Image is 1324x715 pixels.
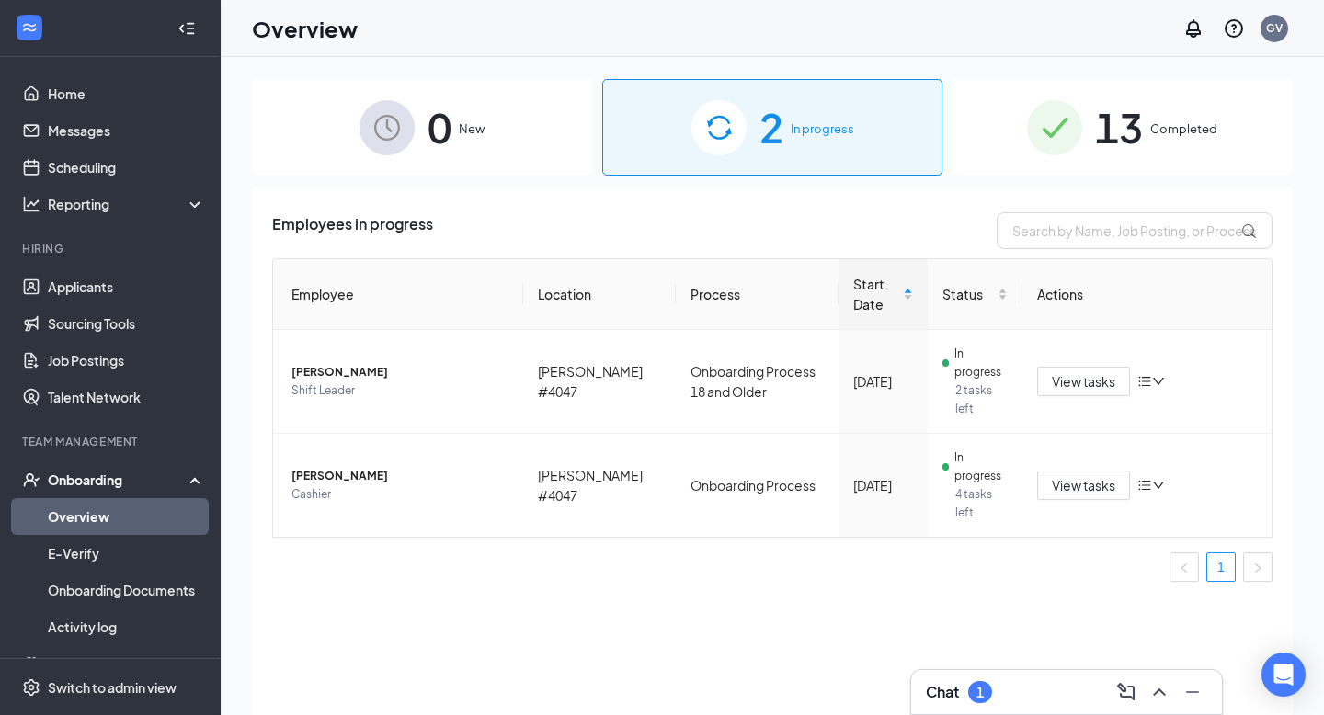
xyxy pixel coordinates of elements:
span: down [1152,479,1165,492]
span: 13 [1095,96,1143,159]
span: New [459,119,485,138]
span: down [1152,375,1165,388]
button: right [1243,552,1273,582]
span: [PERSON_NAME] [291,363,508,381]
a: Scheduling [48,149,205,186]
a: Home [48,75,205,112]
a: Messages [48,112,205,149]
li: Previous Page [1170,552,1199,582]
a: Overview [48,498,205,535]
span: View tasks [1052,475,1115,495]
svg: QuestionInfo [1223,17,1245,40]
div: GV [1266,20,1283,36]
a: E-Verify [48,535,205,572]
th: Employee [273,259,523,330]
td: Onboarding Process 18 and Older [676,330,839,434]
a: Talent Network [48,379,205,415]
li: Next Page [1243,552,1273,582]
th: Actions [1022,259,1273,330]
span: Employees in progress [272,212,433,249]
span: bars [1137,374,1152,389]
a: Sourcing Tools [48,305,205,342]
a: Onboarding Documents [48,572,205,608]
div: Hiring [22,241,201,256]
span: Cashier [291,485,508,504]
td: Onboarding Process [676,434,839,537]
span: Status [942,284,994,304]
div: [DATE] [853,371,913,392]
input: Search by Name, Job Posting, or Process [997,212,1273,249]
th: Process [676,259,839,330]
div: Team Management [22,434,201,449]
span: 0 [428,96,451,159]
a: Job Postings [48,342,205,379]
svg: Analysis [22,195,40,213]
span: In progress [954,345,1007,381]
span: 2 [759,96,783,159]
span: Start Date [853,274,899,314]
span: View tasks [1052,371,1115,392]
svg: Notifications [1182,17,1204,40]
svg: Minimize [1181,681,1204,703]
span: Shift Leader [291,381,508,400]
td: [PERSON_NAME] #4047 [523,434,677,537]
span: In progress [791,119,854,138]
span: right [1252,562,1263,573]
h3: Chat [926,682,959,702]
div: Onboarding [48,471,189,489]
div: Switch to admin view [48,678,177,697]
button: left [1170,552,1199,582]
li: 1 [1206,552,1236,582]
div: Reporting [48,195,206,213]
span: 2 tasks left [955,381,1008,418]
th: Status [928,259,1022,330]
svg: WorkstreamLogo [20,18,39,37]
a: Team [48,645,205,682]
span: Completed [1150,119,1217,138]
span: [PERSON_NAME] [291,467,508,485]
svg: ComposeMessage [1115,681,1137,703]
svg: Collapse [177,19,196,38]
button: View tasks [1037,471,1130,500]
button: Minimize [1178,677,1207,707]
span: 4 tasks left [955,485,1008,522]
span: left [1179,562,1190,573]
a: Applicants [48,268,205,305]
td: [PERSON_NAME] #4047 [523,330,677,434]
svg: Settings [22,678,40,697]
th: Location [523,259,677,330]
a: Activity log [48,608,205,645]
div: 1 [976,685,984,700]
span: bars [1137,478,1152,493]
div: Open Intercom Messenger [1261,653,1306,697]
button: ComposeMessage [1112,677,1141,707]
a: 1 [1207,553,1235,581]
button: View tasks [1037,367,1130,396]
span: In progress [954,448,1007,485]
h1: Overview [252,13,358,44]
svg: UserCheck [22,471,40,489]
svg: ChevronUp [1148,681,1170,703]
div: [DATE] [853,475,913,495]
button: ChevronUp [1145,677,1174,707]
